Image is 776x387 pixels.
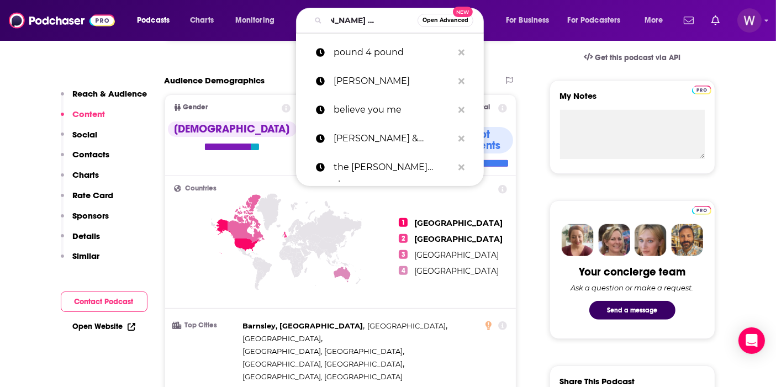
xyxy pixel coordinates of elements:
button: Reach & Audience [61,88,147,109]
p: Social [73,129,98,140]
label: My Notes [560,91,705,110]
img: Sydney Profile [562,224,594,256]
p: Similar [73,251,100,261]
span: [GEOGRAPHIC_DATA] [414,218,503,228]
img: Podchaser Pro [692,206,711,215]
p: michael bisping [334,67,453,96]
p: Contacts [73,149,110,160]
span: Podcasts [137,13,170,28]
span: Countries [186,185,217,192]
img: Podchaser Pro [692,86,711,94]
button: Show profile menu [737,8,762,33]
span: 2 [399,234,408,243]
button: Charts [61,169,99,190]
span: 3 [399,250,408,259]
button: open menu [498,12,563,29]
button: open menu [228,12,289,29]
span: Gender [183,104,208,111]
p: the ariel helwani show [334,153,453,182]
button: Details [61,231,101,251]
img: Barbara Profile [598,224,630,256]
button: Contact Podcast [61,291,147,312]
a: Show notifications dropdown [707,11,724,30]
span: [GEOGRAPHIC_DATA] [414,250,499,260]
p: Content [73,109,105,119]
span: For Podcasters [568,13,621,28]
span: Get this podcast via API [595,53,680,62]
div: Search podcasts, credits, & more... [307,8,494,33]
h3: Share This Podcast [560,376,635,386]
span: [GEOGRAPHIC_DATA] [243,334,321,343]
h3: Top Cities [174,322,239,329]
button: Contacts [61,149,110,169]
button: Send a message [589,301,675,320]
p: crain & company [334,124,453,153]
span: For Business [506,13,550,28]
a: Pro website [692,84,711,94]
button: Similar [61,251,100,271]
div: Your concierge team [579,265,685,279]
span: , [243,345,405,358]
span: [GEOGRAPHIC_DATA], [GEOGRAPHIC_DATA] [243,347,403,356]
a: [PERSON_NAME] [296,67,484,96]
span: [GEOGRAPHIC_DATA], [GEOGRAPHIC_DATA] [243,359,403,368]
p: Charts [73,169,99,180]
span: [GEOGRAPHIC_DATA] [367,321,446,330]
div: [DEMOGRAPHIC_DATA] [168,121,297,137]
span: [GEOGRAPHIC_DATA], [GEOGRAPHIC_DATA] [243,372,403,381]
a: Pro website [692,204,711,215]
input: Search podcasts, credits, & more... [326,12,418,29]
span: More [645,13,663,28]
span: Open Advanced [423,18,468,23]
span: New [453,7,473,17]
img: Podchaser - Follow, Share and Rate Podcasts [9,10,115,31]
span: Barnsley, [GEOGRAPHIC_DATA] [243,321,363,330]
p: believe you me [334,96,453,124]
span: Charts [190,13,214,28]
span: [GEOGRAPHIC_DATA] [414,234,503,244]
img: Jules Profile [635,224,667,256]
button: Sponsors [61,210,109,231]
a: Charts [183,12,220,29]
span: 1 [399,218,408,227]
span: Logged in as williammwhite [737,8,762,33]
p: Sponsors [73,210,109,221]
button: Open AdvancedNew [418,14,473,27]
a: Open Website [73,322,135,331]
p: pound 4 pound [334,38,453,67]
div: Open Intercom Messenger [738,327,765,354]
p: Details [73,231,101,241]
span: Monitoring [235,13,274,28]
div: Ask a question or make a request. [571,283,694,292]
button: open menu [637,12,677,29]
span: 4 [399,266,408,275]
a: Get this podcast via API [575,44,690,71]
button: Content [61,109,105,129]
span: , [243,320,365,332]
a: [PERSON_NAME] & company [296,124,484,153]
p: Rate Card [73,190,114,200]
button: Rate Card [61,190,114,210]
a: Show notifications dropdown [679,11,698,30]
a: pound 4 pound [296,38,484,67]
span: , [243,358,405,370]
img: Jon Profile [671,224,703,256]
span: , [367,320,447,332]
button: open menu [129,12,184,29]
a: believe you me [296,96,484,124]
a: the [PERSON_NAME] show [296,153,484,182]
p: Reach & Audience [73,88,147,99]
span: [GEOGRAPHIC_DATA] [414,266,499,276]
button: Social [61,129,98,150]
button: open menu [561,12,637,29]
img: User Profile [737,8,762,33]
span: , [243,332,323,345]
h2: Audience Demographics [165,75,265,86]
